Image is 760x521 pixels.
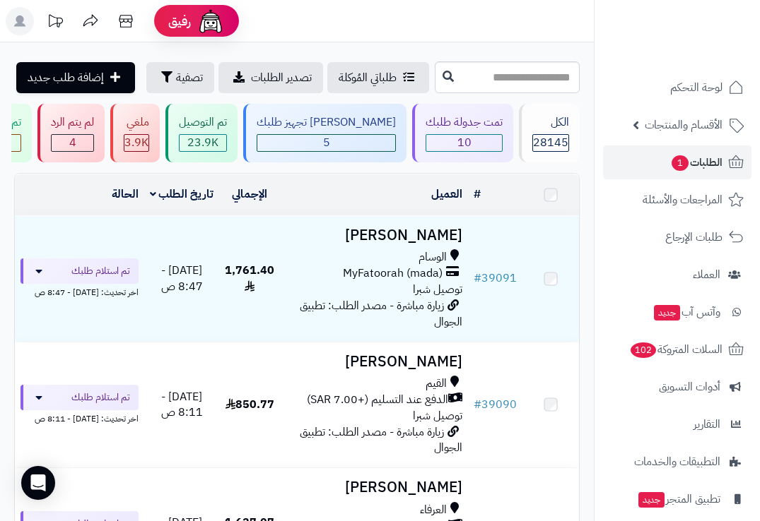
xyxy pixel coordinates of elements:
[665,227,723,247] span: طلبات الإرجاع
[629,340,723,359] span: السلات المتروكة
[257,114,396,131] div: [PERSON_NAME] تجهيز طلبك
[257,135,395,151] span: 5
[124,114,149,131] div: ملغي
[176,69,203,86] span: تصفية
[52,135,93,151] span: 4
[426,376,447,392] span: القيم
[603,145,752,179] a: الطلبات1
[603,407,752,441] a: التقارير
[112,186,139,203] a: الحالة
[28,69,104,86] span: إضافة طلب جديد
[180,135,226,151] div: 23880
[107,104,163,162] a: ملغي 3.9K
[225,262,274,295] span: 1,761.40
[232,186,267,203] a: الإجمالي
[426,135,502,151] span: 10
[474,186,481,203] a: #
[180,135,226,151] span: 23.9K
[286,227,462,244] h3: [PERSON_NAME]
[643,190,723,210] span: المراجعات والأسئلة
[474,270,517,287] a: #39091
[327,62,429,93] a: طلباتي المُوكلة
[603,258,752,292] a: العملاء
[161,262,203,295] span: [DATE] - 8:47 ص
[197,7,225,35] img: ai-face.png
[670,152,723,172] span: الطلبات
[413,281,462,298] span: توصيل شبرا
[654,305,680,321] span: جديد
[163,104,240,162] a: تم التوصيل 23.9K
[124,135,148,151] span: 3.9K
[218,62,323,93] a: تصدير الطلبات
[300,424,462,457] span: زيارة مباشرة - مصدر الطلب: تطبيق الجوال
[21,410,139,425] div: اخر تحديث: [DATE] - 8:11 ص
[603,445,752,479] a: التطبيقات والخدمات
[35,104,107,162] a: لم يتم الرد 4
[240,104,409,162] a: [PERSON_NAME] تجهيز طلبك 5
[533,135,568,151] span: 28145
[71,264,130,278] span: تم استلام طلبك
[603,482,752,516] a: تطبيق المتجرجديد
[516,104,583,162] a: الكل28145
[179,114,227,131] div: تم التوصيل
[146,62,214,93] button: تصفية
[474,396,517,413] a: #39090
[37,7,73,39] a: تحديثات المنصة
[603,295,752,329] a: وآتس آبجديد
[603,183,752,217] a: المراجعات والأسئلة
[672,155,689,172] span: 1
[693,265,720,285] span: العملاء
[16,62,135,93] a: إضافة طلب جديد
[659,377,720,397] span: أدوات التسويق
[251,69,312,86] span: تصدير الطلبات
[124,135,148,151] div: 3865
[300,297,462,330] span: زيارة مباشرة - مصدر الطلب: تطبيق الجوال
[71,390,130,405] span: تم استلام طلبك
[419,249,447,265] span: الوسام
[150,186,214,203] a: تاريخ الطلب
[21,466,55,500] div: Open Intercom Messenger
[603,370,752,404] a: أدوات التسويق
[343,265,443,282] span: MyFatoorah (mada)
[645,115,723,135] span: الأقسام والمنتجات
[694,414,720,434] span: التقارير
[161,388,203,421] span: [DATE] - 8:11 ص
[420,502,447,518] span: العرفاء
[653,302,720,322] span: وآتس آب
[637,489,720,509] span: تطبيق المتجر
[286,479,462,496] h3: [PERSON_NAME]
[226,396,274,413] span: 850.77
[603,71,752,104] a: لوحة التحكم
[634,452,720,472] span: التطبيقات والخدمات
[532,114,569,131] div: الكل
[431,186,462,203] a: العميل
[51,114,94,131] div: لم يتم الرد
[168,13,191,30] span: رفيق
[426,114,503,131] div: تمت جدولة طلبك
[603,220,752,254] a: طلبات الإرجاع
[21,284,139,299] div: اخر تحديث: [DATE] - 8:47 ص
[339,69,397,86] span: طلباتي المُوكلة
[474,270,481,287] span: #
[413,407,462,424] span: توصيل شبرا
[630,342,656,359] span: 102
[603,333,752,366] a: السلات المتروكة102
[286,354,462,370] h3: [PERSON_NAME]
[670,78,723,97] span: لوحة التحكم
[307,392,448,408] span: الدفع عند التسليم (+7.00 SAR)
[409,104,516,162] a: تمت جدولة طلبك 10
[664,32,747,61] img: logo-2.png
[638,492,665,508] span: جديد
[474,396,481,413] span: #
